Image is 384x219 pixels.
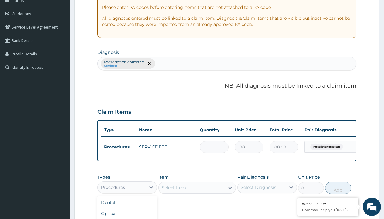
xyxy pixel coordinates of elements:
button: Add [325,182,351,194]
label: Types [97,175,110,180]
div: Select Diagnosis [241,184,276,190]
div: Select Item [162,185,186,191]
img: d_794563401_company_1708531726252_794563401 [11,30,25,46]
td: Procedures [101,141,136,153]
label: Diagnosis [97,49,119,55]
th: Total Price [267,124,301,136]
td: SERVICE FEE [136,141,197,153]
p: NB: All diagnosis must be linked to a claim item [97,82,356,90]
div: Procedures [101,184,125,190]
label: Pair Diagnosis [237,174,269,180]
p: Please enter PA codes before entering items that are not attached to a PA code [102,4,352,10]
span: remove selection option [147,61,152,66]
div: Chat with us now [32,34,102,42]
h3: Claim Items [97,109,131,116]
th: Quantity [197,124,232,136]
span: Prescription collected [310,144,343,150]
textarea: Type your message and hit 'Enter' [3,151,116,172]
p: All diagnoses entered must be linked to a claim item. Diagnosis & Claim Items that are visible bu... [102,15,352,27]
div: Optical [97,208,157,219]
small: Confirmed [104,64,144,68]
div: We're Online! [302,201,354,207]
th: Type [101,124,136,135]
div: Dental [97,197,157,208]
th: Name [136,124,197,136]
th: Pair Diagnosis [301,124,368,136]
label: Item [158,174,169,180]
div: Minimize live chat window [100,3,114,18]
th: Unit Price [232,124,267,136]
span: We're online! [35,69,84,130]
p: Prescription collected [104,60,144,64]
p: How may I help you today? [302,207,354,213]
label: Unit Price [298,174,320,180]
